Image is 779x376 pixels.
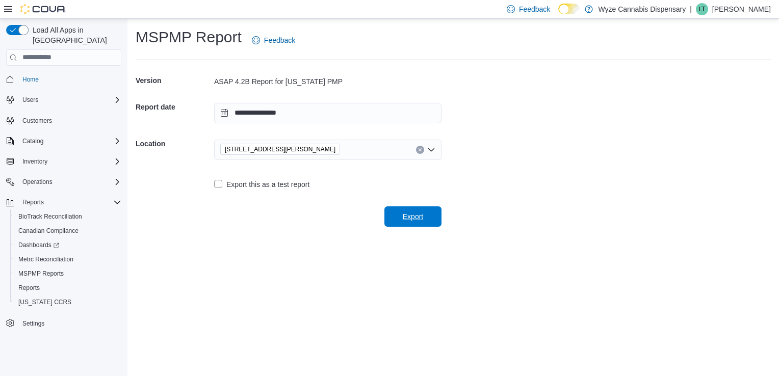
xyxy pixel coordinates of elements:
button: Metrc Reconciliation [10,252,125,266]
button: Reports [18,196,48,208]
a: Settings [18,317,48,330]
div: Lucas Todd [696,3,708,15]
div: ASAP 4.2B Report for [US_STATE] PMP [214,76,442,87]
span: Feedback [519,4,550,14]
span: Metrc Reconciliation [18,255,73,263]
a: Customers [18,115,56,127]
button: MSPMP Reports [10,266,125,281]
span: Reports [22,198,44,206]
button: Open list of options [427,146,435,154]
span: Inventory [18,155,121,168]
button: Export [384,206,442,227]
span: Metrc Reconciliation [14,253,121,265]
span: Users [18,94,121,106]
span: Operations [18,176,121,188]
a: [US_STATE] CCRS [14,296,75,308]
a: Reports [14,282,44,294]
span: Settings [18,316,121,329]
span: MSPMP Reports [14,267,121,280]
button: Customers [2,113,125,128]
span: Export [403,211,423,222]
button: Users [18,94,42,106]
span: Dashboards [18,241,59,249]
span: Customers [18,114,121,127]
a: Canadian Compliance [14,225,83,237]
a: MSPMP Reports [14,267,68,280]
span: Canadian Compliance [18,227,79,235]
span: Reports [14,282,121,294]
button: Settings [2,315,125,330]
a: Dashboards [14,239,63,251]
span: [US_STATE] CCRS [18,298,71,306]
button: Operations [18,176,57,188]
span: Feedback [264,35,295,45]
span: 2300 S Harper Road [220,144,340,155]
label: Export this as a test report [214,178,309,191]
h5: Location [136,133,212,154]
span: LT [698,3,705,15]
button: Canadian Compliance [10,224,125,238]
button: Clear input [416,146,424,154]
button: Catalog [18,135,47,147]
button: Catalog [2,134,125,148]
a: Dashboards [10,238,125,252]
button: Reports [10,281,125,295]
span: Inventory [22,157,47,166]
span: BioTrack Reconciliation [14,210,121,223]
span: Dashboards [14,239,121,251]
span: Catalog [18,135,121,147]
span: Settings [22,319,44,328]
span: Customers [22,117,52,125]
span: [STREET_ADDRESS][PERSON_NAME] [225,144,335,154]
button: Inventory [2,154,125,169]
input: Dark Mode [558,4,580,14]
input: Accessible screen reader label [344,144,345,156]
span: BioTrack Reconciliation [18,212,82,221]
h5: Version [136,70,212,91]
button: Home [2,72,125,87]
img: Cova [20,4,66,14]
button: Users [2,93,125,107]
span: Dark Mode [558,14,559,15]
span: Load All Apps in [GEOGRAPHIC_DATA] [29,25,121,45]
input: Press the down key to open a popover containing a calendar. [214,103,442,123]
a: Feedback [248,30,299,50]
span: Operations [22,178,53,186]
p: | [690,3,692,15]
span: Users [22,96,38,104]
a: BioTrack Reconciliation [14,210,86,223]
span: Home [22,75,39,84]
span: MSPMP Reports [18,270,64,278]
span: Washington CCRS [14,296,121,308]
button: Operations [2,175,125,189]
span: Canadian Compliance [14,225,121,237]
span: Home [18,73,121,86]
h5: Report date [136,97,212,117]
span: Catalog [22,137,43,145]
button: [US_STATE] CCRS [10,295,125,309]
button: Inventory [18,155,51,168]
p: Wyze Cannabis Dispensary [598,3,686,15]
a: Home [18,73,43,86]
p: [PERSON_NAME] [712,3,771,15]
button: Reports [2,195,125,209]
span: Reports [18,196,121,208]
span: Reports [18,284,40,292]
h1: MSPMP Report [136,27,242,47]
nav: Complex example [6,68,121,357]
a: Metrc Reconciliation [14,253,77,265]
button: BioTrack Reconciliation [10,209,125,224]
